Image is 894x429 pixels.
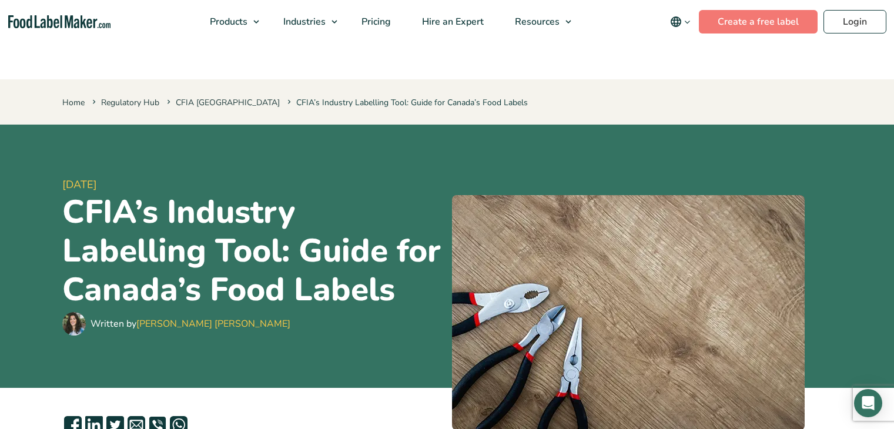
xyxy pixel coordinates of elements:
h1: CFIA’s Industry Labelling Tool: Guide for Canada’s Food Labels [62,193,443,309]
span: [DATE] [62,177,443,193]
span: Products [206,15,249,28]
span: Industries [280,15,327,28]
img: Maria Abi Hanna - Food Label Maker [62,312,86,336]
span: CFIA’s Industry Labelling Tool: Guide for Canada’s Food Labels [285,97,528,108]
span: Resources [511,15,561,28]
span: Pricing [358,15,392,28]
div: Written by [91,317,290,331]
div: Open Intercom Messenger [854,389,882,417]
a: Create a free label [699,10,818,33]
a: [PERSON_NAME] [PERSON_NAME] [136,317,290,330]
span: Hire an Expert [418,15,485,28]
a: CFIA [GEOGRAPHIC_DATA] [176,97,280,108]
a: Regulatory Hub [101,97,159,108]
a: Login [823,10,886,33]
a: Home [62,97,85,108]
